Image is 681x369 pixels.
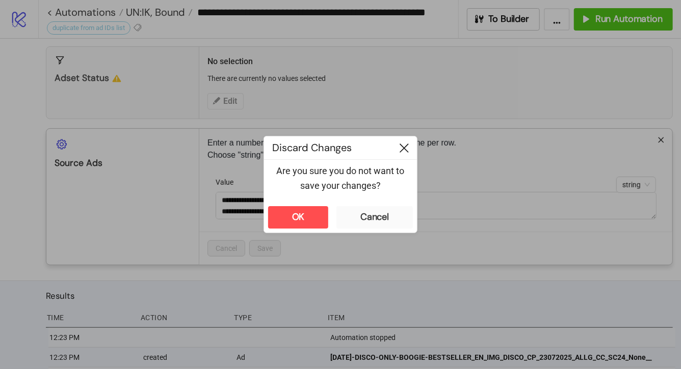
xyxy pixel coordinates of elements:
[272,164,409,193] p: Are you sure you do not want to save your changes?
[264,136,391,159] div: Discard Changes
[292,211,305,223] div: OK
[336,206,413,229] button: Cancel
[360,211,389,223] div: Cancel
[268,206,328,229] button: OK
